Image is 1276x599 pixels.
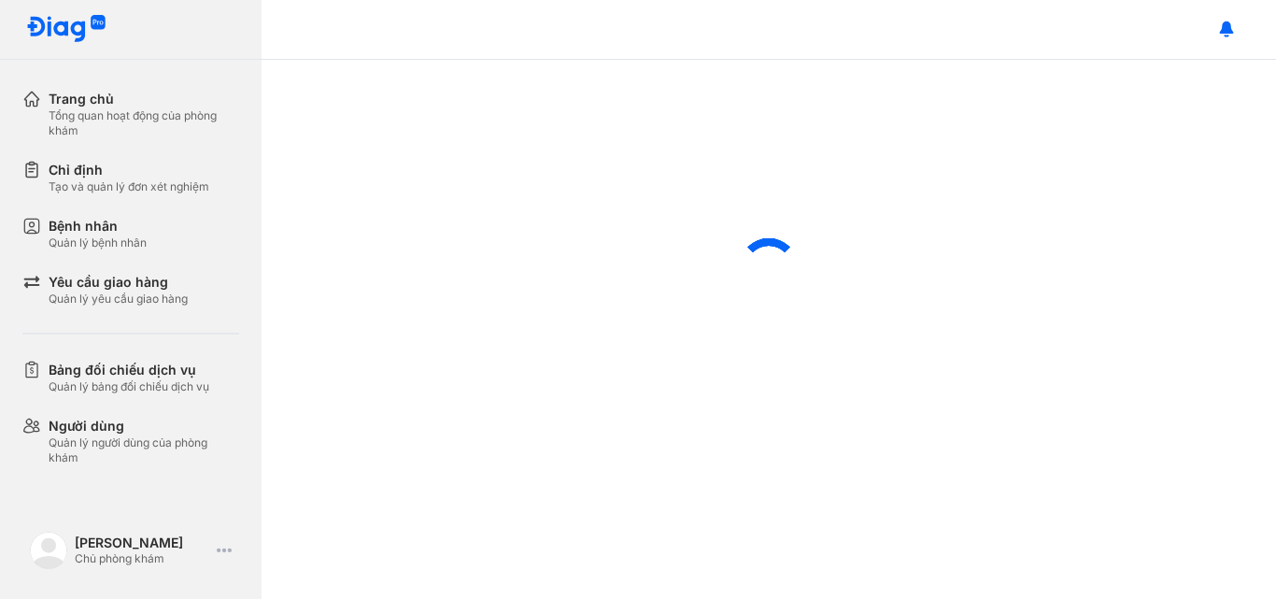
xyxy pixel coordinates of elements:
[49,417,239,435] div: Người dùng
[49,161,209,179] div: Chỉ định
[26,15,106,44] img: logo
[49,217,147,235] div: Bệnh nhân
[49,435,239,465] div: Quản lý người dùng của phòng khám
[49,292,188,307] div: Quản lý yêu cầu giao hàng
[49,108,239,138] div: Tổng quan hoạt động của phòng khám
[49,379,209,394] div: Quản lý bảng đối chiếu dịch vụ
[75,535,209,551] div: [PERSON_NAME]
[49,235,147,250] div: Quản lý bệnh nhân
[75,551,209,566] div: Chủ phòng khám
[49,90,239,108] div: Trang chủ
[30,532,67,569] img: logo
[49,361,209,379] div: Bảng đối chiếu dịch vụ
[49,179,209,194] div: Tạo và quản lý đơn xét nghiệm
[49,273,188,292] div: Yêu cầu giao hàng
